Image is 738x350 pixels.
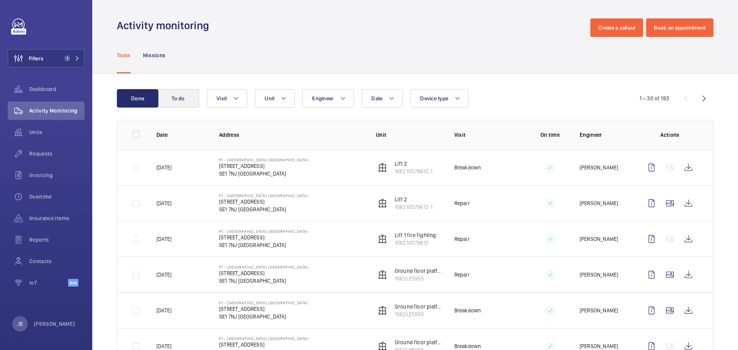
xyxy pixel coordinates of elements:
[29,128,85,136] span: Units
[29,279,68,287] span: IoT
[395,239,436,247] p: 106210579612
[219,170,308,177] p: SE1 7NJ [GEOGRAPHIC_DATA]
[29,150,85,158] span: Requests
[29,236,85,244] span: Reports
[454,271,470,279] p: Repair
[219,193,308,198] p: PI - [GEOGRAPHIC_DATA] [GEOGRAPHIC_DATA]
[117,18,214,33] h1: Activity monitoring
[533,131,567,139] p: On time
[29,257,85,265] span: Contacts
[29,85,85,93] span: Dashboard
[454,131,520,139] p: Visit
[219,241,308,249] p: SE1 7NJ [GEOGRAPHIC_DATA]
[216,95,227,101] span: Visit
[454,307,481,314] p: Breakdown
[219,277,308,285] p: SE1 7NJ [GEOGRAPHIC_DATA]
[395,196,433,203] p: Lift 2
[64,55,70,61] span: 1
[264,95,274,101] span: Unit
[219,341,308,348] p: [STREET_ADDRESS]
[156,307,171,314] p: [DATE]
[8,49,85,68] button: Filters1
[378,199,387,208] img: elevator.svg
[68,279,78,287] span: Beta
[580,235,618,243] p: [PERSON_NAME]
[29,171,85,179] span: Invoicing
[156,199,171,207] p: [DATE]
[454,342,481,350] p: Breakdown
[580,307,618,314] p: [PERSON_NAME]
[395,275,442,282] p: 1062LE5955
[219,131,364,139] p: Address
[640,95,669,102] div: 1 – 30 of 193
[219,305,308,313] p: [STREET_ADDRESS]
[376,131,442,139] p: Unit
[395,267,442,275] p: Ground floor platform lift
[117,51,131,59] p: Tasks
[156,271,171,279] p: [DATE]
[378,270,387,279] img: elevator.svg
[454,235,470,243] p: Repair
[580,131,630,139] p: Engineer
[646,18,713,37] button: Book an appointment
[395,168,433,175] p: 106210579612-1
[219,300,308,305] p: PI - [GEOGRAPHIC_DATA] [GEOGRAPHIC_DATA]
[454,199,470,207] p: Repair
[395,338,442,346] p: Ground floor platform lift
[580,164,618,171] p: [PERSON_NAME]
[34,320,75,328] p: [PERSON_NAME]
[371,95,382,101] span: Date
[143,51,166,59] p: Missions
[395,303,442,310] p: Ground floor platform lift
[395,310,442,318] p: 1062LE5955
[29,107,85,114] span: Activity Monitoring
[156,164,171,171] p: [DATE]
[219,313,308,320] p: SE1 7NJ [GEOGRAPHIC_DATA]
[580,342,618,350] p: [PERSON_NAME]
[29,55,43,62] span: Filters
[117,89,158,108] button: Done
[17,320,23,328] p: JB
[219,269,308,277] p: [STREET_ADDRESS]
[158,89,199,108] button: To do
[642,131,698,139] p: Actions
[395,160,433,168] p: Lift 2
[156,235,171,243] p: [DATE]
[395,203,433,211] p: 106210579612-1
[411,89,469,108] button: Device type
[219,162,308,170] p: [STREET_ADDRESS]
[420,95,448,101] span: Device type
[219,158,308,162] p: PI - [GEOGRAPHIC_DATA] [GEOGRAPHIC_DATA]
[303,89,354,108] button: Engineer
[156,342,171,350] p: [DATE]
[156,131,207,139] p: Date
[580,271,618,279] p: [PERSON_NAME]
[395,231,436,239] p: Lift 1 fire fighting
[219,336,308,341] p: PI - [GEOGRAPHIC_DATA] [GEOGRAPHIC_DATA]
[312,95,334,101] span: Engineer
[219,198,308,206] p: [STREET_ADDRESS]
[29,193,85,201] span: Overtime
[580,199,618,207] p: [PERSON_NAME]
[219,206,308,213] p: SE1 7NJ [GEOGRAPHIC_DATA]
[454,164,481,171] p: Breakdown
[219,265,308,269] p: PI - [GEOGRAPHIC_DATA] [GEOGRAPHIC_DATA]
[378,234,387,244] img: elevator.svg
[219,229,308,234] p: PI - [GEOGRAPHIC_DATA] [GEOGRAPHIC_DATA]
[378,163,387,172] img: elevator.svg
[378,306,387,315] img: elevator.svg
[207,89,247,108] button: Visit
[219,234,308,241] p: [STREET_ADDRESS]
[255,89,295,108] button: Unit
[362,89,403,108] button: Date
[29,214,85,222] span: Insurance items
[590,18,643,37] button: Create a callout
